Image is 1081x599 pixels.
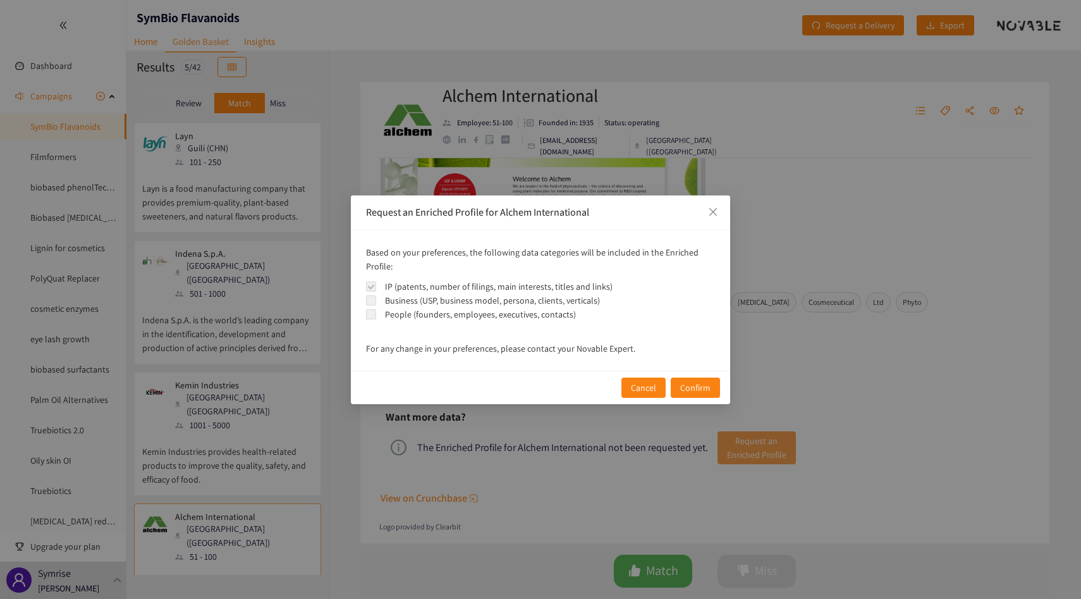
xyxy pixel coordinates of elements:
[680,381,711,395] span: Confirm
[621,378,666,398] button: Cancel
[385,280,613,293] div: IP (patents, number of filings, main interests, titles and links)
[631,381,656,395] span: Cancel
[385,307,576,321] div: People (founders, employees, executives, contacts)
[366,343,635,354] span: For any change in your preferences, please contact your Novable Expert.
[869,462,1081,599] div: Widget de chat
[385,293,600,307] div: Business (USP, business model, persona, clients, verticals)
[869,462,1081,599] iframe: Chat Widget
[366,245,715,273] div: Based on your preferences, the following data categories will be included in the Enriched Profile:
[708,207,718,217] span: close
[696,195,730,230] button: Close
[366,206,715,219] div: Request an Enriched Profile for Alchem International
[671,378,720,398] button: Confirm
